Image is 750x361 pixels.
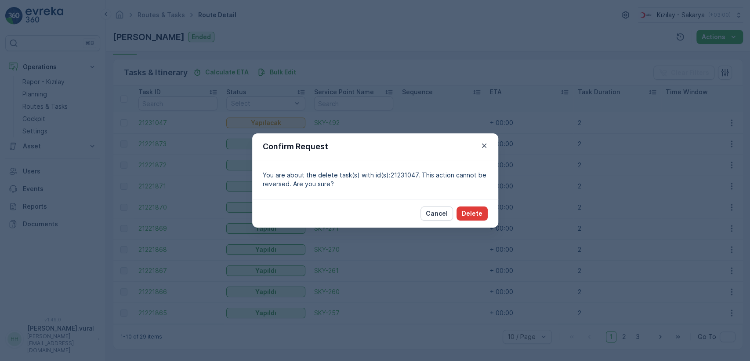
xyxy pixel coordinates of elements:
[462,209,482,218] p: Delete
[420,206,453,221] button: Cancel
[263,140,328,153] p: Confirm Request
[263,171,488,188] p: You are about the delete task(s) with id(s):21231047. This action cannot be reversed. Are you sure?
[457,206,488,221] button: Delete
[426,209,448,218] p: Cancel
